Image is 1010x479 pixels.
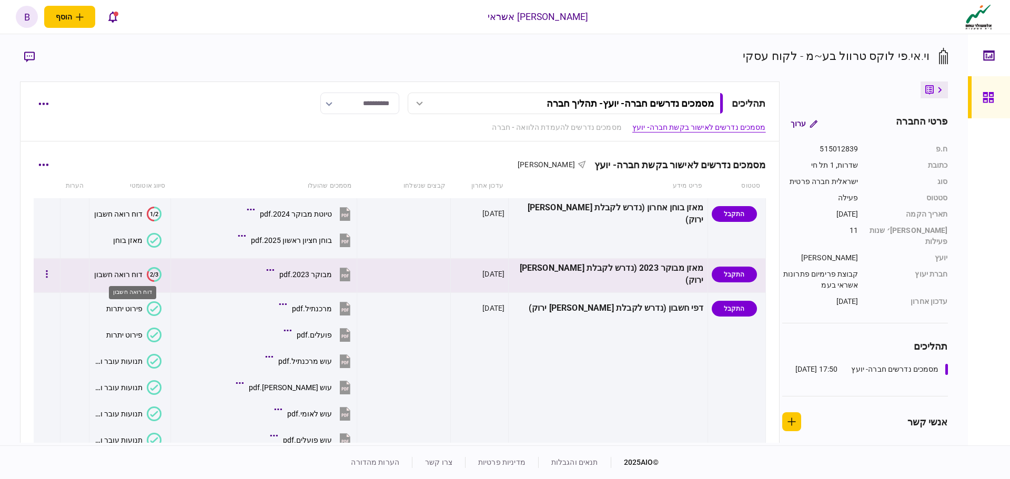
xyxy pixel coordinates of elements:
[93,354,161,369] button: תנועות עובר ושב
[150,271,158,278] text: 2/3
[283,436,332,444] div: עוש פועלים.pdf
[408,93,723,114] button: מסמכים נדרשים חברה- יועץ- תהליך חברה
[795,364,838,375] div: 17:50 [DATE]
[478,458,526,466] a: מדיניות פרטיות
[869,225,948,247] div: [PERSON_NAME]׳ שנות פעילות
[240,228,353,252] button: בוחן חציון ראשון 2025.pdf
[425,458,452,466] a: צרו קשר
[102,6,124,28] button: פתח רשימת התראות
[708,174,765,198] th: סטטוס
[171,174,357,198] th: מסמכים שהועלו
[869,160,948,171] div: כתובת
[269,262,353,286] button: מבוקר 2023.pdf
[287,410,332,418] div: עוש לאומי.pdf
[782,176,858,187] div: ישראלית חברה פרטית
[93,406,161,421] button: תנועות עובר ושב
[712,301,757,317] div: התקבל
[869,252,948,263] div: יועץ
[782,225,858,247] div: 11
[732,96,766,110] div: תהליכים
[482,208,504,219] div: [DATE]
[93,436,143,444] div: תנועות עובר ושב
[113,233,161,248] button: מאזן בוחן
[782,296,858,307] div: [DATE]
[357,174,450,198] th: קבצים שנשלחו
[93,410,143,418] div: תנועות עובר ושב
[782,160,858,171] div: שדרות, 1 תל חי
[869,296,948,307] div: עדכון אחרון
[94,210,143,218] div: דוח רואה חשבון
[16,6,38,28] button: b
[249,383,332,392] div: עוש מזרחי.pdf
[869,176,948,187] div: סוג
[94,267,161,282] button: 2/3דוח רואה חשבון
[297,331,332,339] div: פועלים.pdf
[488,10,589,24] div: [PERSON_NAME] אשראי
[869,209,948,220] div: תאריך הקמה
[512,202,703,226] div: מאזן בוחן אחרון (נדרש לקבלת [PERSON_NAME] ירוק)
[106,304,143,313] div: פירוט יתרות
[93,383,143,392] div: תנועות עובר ושב
[782,114,826,133] button: ערוך
[547,98,714,109] div: מסמכים נדרשים חברה- יועץ - תהליך חברה
[106,331,143,339] div: פירוט יתרות
[249,202,353,226] button: טיוטת מבוקר 2024.pdf
[782,144,858,155] div: 515012839
[260,210,332,218] div: טיוטת מבוקר 2024.pdf
[93,433,161,447] button: תנועות עובר ושב
[93,380,161,395] button: תנועות עובר ושב
[782,339,948,353] div: תהליכים
[869,192,948,203] div: סטטוס
[482,269,504,279] div: [DATE]
[94,207,161,221] button: 1/2דוח רואה חשבון
[60,174,89,198] th: הערות
[712,206,757,222] div: התקבל
[292,304,332,313] div: מרכנתיל.pdf
[782,192,858,203] div: פעילה
[782,269,858,291] div: קבוצת פרימיום פתרונות אשראי בעמ
[632,122,766,133] a: מסמכים נדרשים לאישור בקשת חברה- יועץ
[782,209,858,220] div: [DATE]
[782,252,858,263] div: [PERSON_NAME]
[482,303,504,313] div: [DATE]
[451,174,509,198] th: עדכון אחרון
[113,236,143,244] div: מאזן בוחן
[89,174,171,198] th: סיווג אוטומטי
[286,323,353,346] button: פועלים.pdf
[281,297,353,320] button: מרכנתיל.pdf
[512,262,703,287] div: מאזן מבוקר 2023 (נדרש לקבלת [PERSON_NAME] ירוק)
[351,458,399,466] a: הערות מהדורה
[251,236,332,244] div: בוחן חציון ראשון 2025.pdf
[44,6,95,28] button: פתח תפריט להוספת לקוח
[272,428,353,452] button: עוש פועלים.pdf
[611,457,659,468] div: © 2025 AIO
[869,269,948,291] div: חברת יעוץ
[93,357,143,365] div: תנועות עובר ושב
[512,297,703,320] div: דפי חשבון (נדרש לקבלת [PERSON_NAME] ירוק)
[106,328,161,342] button: פירוט יתרות
[492,122,621,133] a: מסמכים נדרשים להעמדת הלוואה - חברה
[94,270,143,279] div: דוח רואה חשבון
[743,47,930,65] div: וי.אי.פי לוקס טרוול בע~מ - לקוח עסקי
[518,160,575,169] span: [PERSON_NAME]
[907,415,948,429] div: אנשי קשר
[277,402,353,425] button: עוש לאומי.pdf
[963,4,994,30] img: client company logo
[278,357,332,365] div: עוש מרכנתיל.pdf
[279,270,332,279] div: מבוקר 2023.pdf
[896,114,947,133] div: פרטי החברה
[268,349,353,373] button: עוש מרכנתיל.pdf
[551,458,598,466] a: תנאים והגבלות
[109,286,156,299] div: דוח רואה חשבון
[509,174,708,198] th: פריט מידע
[851,364,938,375] div: מסמכים נדרשים חברה- יועץ
[869,144,948,155] div: ח.פ
[795,364,948,375] a: מסמכים נדרשים חברה- יועץ17:50 [DATE]
[150,210,158,217] text: 1/2
[586,159,766,170] div: מסמכים נדרשים לאישור בקשת חברה- יועץ
[238,375,353,399] button: עוש מזרחי.pdf
[712,267,757,282] div: התקבל
[106,301,161,316] button: פירוט יתרות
